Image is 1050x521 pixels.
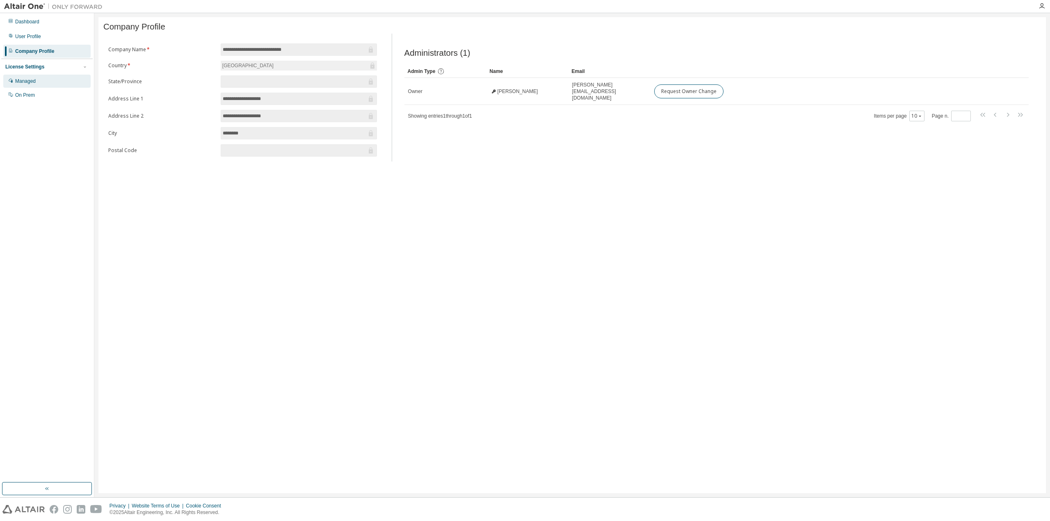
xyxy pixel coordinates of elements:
[408,113,472,119] span: Showing entries 1 through 1 of 1
[108,130,216,137] label: City
[221,61,377,71] div: [GEOGRAPHIC_DATA]
[15,48,54,55] div: Company Profile
[108,62,216,69] label: Country
[15,78,36,84] div: Managed
[5,64,44,70] div: License Settings
[408,68,436,74] span: Admin Type
[2,505,45,514] img: altair_logo.svg
[404,48,470,58] span: Administrators (1)
[103,22,165,32] span: Company Profile
[15,33,41,40] div: User Profile
[572,65,647,78] div: Email
[50,505,58,514] img: facebook.svg
[186,503,226,509] div: Cookie Consent
[490,65,565,78] div: Name
[132,503,186,509] div: Website Terms of Use
[911,113,922,119] button: 10
[654,84,724,98] button: Request Owner Change
[108,46,216,53] label: Company Name
[498,88,538,95] span: [PERSON_NAME]
[572,82,647,101] span: [PERSON_NAME][EMAIL_ADDRESS][DOMAIN_NAME]
[108,113,216,119] label: Address Line 2
[874,111,924,121] span: Items per page
[408,88,422,95] span: Owner
[4,2,107,11] img: Altair One
[108,78,216,85] label: State/Province
[63,505,72,514] img: instagram.svg
[77,505,85,514] img: linkedin.svg
[108,96,216,102] label: Address Line 1
[110,503,132,509] div: Privacy
[15,92,35,98] div: On Prem
[221,61,275,70] div: [GEOGRAPHIC_DATA]
[108,147,216,154] label: Postal Code
[90,505,102,514] img: youtube.svg
[110,509,226,516] p: © 2025 Altair Engineering, Inc. All Rights Reserved.
[15,18,39,25] div: Dashboard
[932,111,971,121] span: Page n.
